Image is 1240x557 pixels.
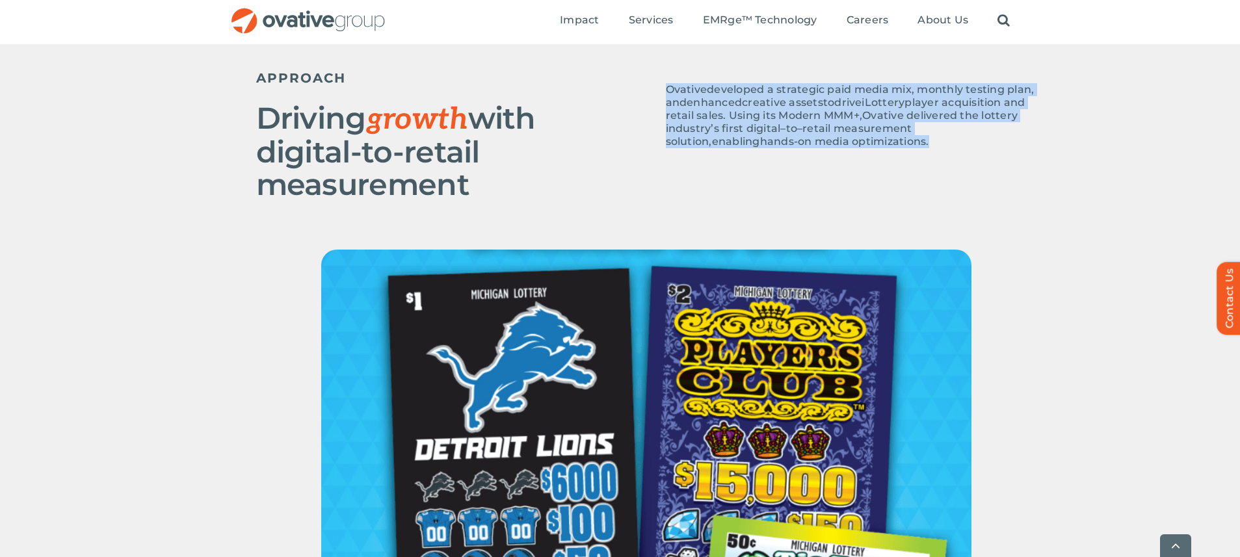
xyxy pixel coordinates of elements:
[834,96,862,109] span: drive
[703,14,817,27] span: EMRge™ Technology
[818,96,823,109] span: s
[797,122,802,135] span: –
[629,14,674,28] a: Services
[862,109,904,122] span: Ovative
[666,109,1018,135] span: delivered the lottery industry’s first digital
[256,102,646,201] h2: Driving with digital-to-retail measurement
[666,83,1035,109] span: developed a strategic paid media mix, monthly testing plan, and
[666,83,707,96] span: Ovative
[847,14,889,27] span: Careers
[742,96,817,109] span: creative asset
[703,14,817,28] a: EMRge™ Technology
[862,96,904,109] span: iLottery
[560,14,599,27] span: Impact
[760,135,929,148] span: hands-on media optimizations.
[712,135,760,148] span: enabling
[560,14,599,28] a: Impact
[666,122,912,148] span: retail measurement solution,
[230,6,386,19] a: OG_Full_horizontal_RGB
[847,14,889,28] a: Careers
[997,14,1010,28] a: Search
[256,70,646,86] h5: APPROACH
[786,122,797,135] span: to
[629,14,674,27] span: Services
[917,14,968,27] span: About Us
[917,14,968,28] a: About Us
[666,96,1025,122] span: player acquisition and retail sales.
[780,122,785,135] span: –
[366,101,468,138] span: growth
[729,109,862,122] span: Using its Modern MMM+,
[687,96,742,109] span: enhanced
[823,96,834,109] span: to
